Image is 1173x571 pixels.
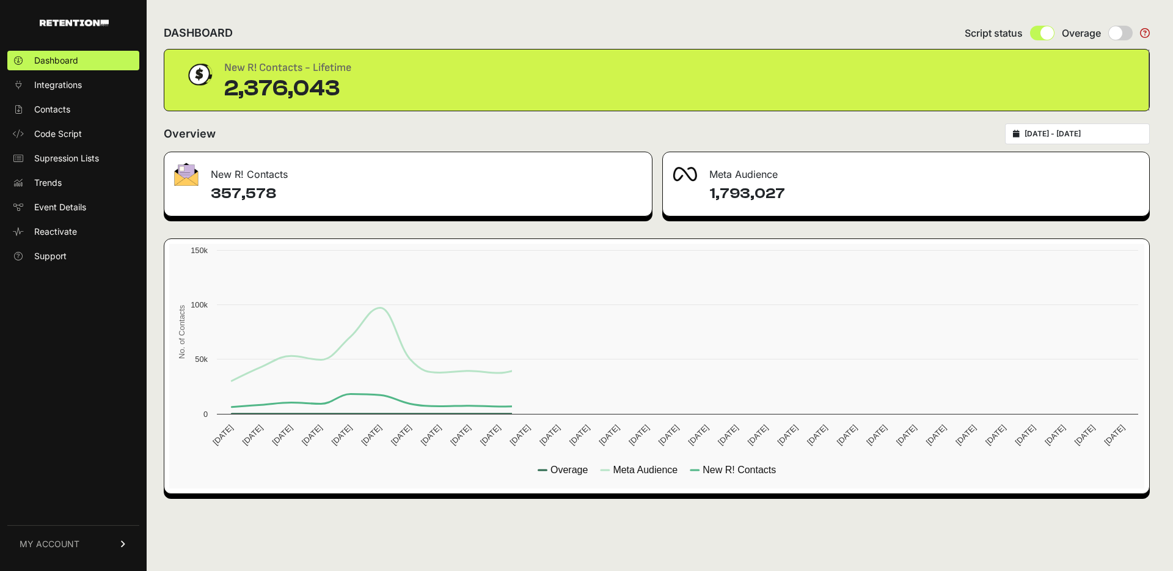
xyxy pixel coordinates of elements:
text: [DATE] [478,423,502,447]
h2: Overview [164,125,216,142]
span: Event Details [34,201,86,213]
text: [DATE] [805,423,829,447]
text: New R! Contacts [703,465,776,475]
h2: DASHBOARD [164,24,233,42]
text: 0 [203,410,208,419]
text: [DATE] [508,423,532,447]
text: Meta Audience [613,465,678,475]
span: Trends [34,177,62,189]
text: [DATE] [746,423,770,447]
img: fa-envelope-19ae18322b30453b285274b1b8af3d052b27d846a4fbe8435d1a52b978f639a2.png [174,163,199,186]
a: MY ACCOUNT [7,525,139,562]
a: Integrations [7,75,139,95]
text: [DATE] [568,423,591,447]
a: Code Script [7,124,139,144]
text: [DATE] [419,423,443,447]
text: [DATE] [686,423,710,447]
div: New R! Contacts [164,152,652,189]
text: 150k [191,246,208,255]
text: [DATE] [241,423,265,447]
h4: 357,578 [211,184,642,204]
span: Contacts [34,103,70,116]
text: [DATE] [211,423,235,447]
div: 2,376,043 [224,76,351,101]
text: [DATE] [270,423,294,447]
span: Overage [1062,26,1101,40]
text: [DATE] [657,423,681,447]
text: [DATE] [716,423,740,447]
text: 50k [195,355,208,364]
img: Retention.com [40,20,109,26]
text: 100k [191,300,208,309]
text: [DATE] [389,423,413,447]
text: [DATE] [984,423,1007,447]
a: Dashboard [7,51,139,70]
text: [DATE] [627,423,651,447]
text: [DATE] [894,423,918,447]
span: Script status [965,26,1023,40]
text: [DATE] [1073,423,1097,447]
span: MY ACCOUNT [20,538,79,550]
img: fa-meta-2f981b61bb99beabf952f7030308934f19ce035c18b003e963880cc3fabeebb7.png [673,167,697,182]
text: No. of Contacts [177,305,186,359]
text: [DATE] [864,423,888,447]
text: [DATE] [775,423,799,447]
span: Dashboard [34,54,78,67]
a: Support [7,246,139,266]
span: Reactivate [34,226,77,238]
text: [DATE] [538,423,561,447]
span: Integrations [34,79,82,91]
span: Support [34,250,67,262]
text: [DATE] [300,423,324,447]
text: Overage [550,465,588,475]
text: [DATE] [597,423,621,447]
a: Reactivate [7,222,139,241]
img: dollar-coin-05c43ed7efb7bc0c12610022525b4bbbb207c7efeef5aecc26f025e68dcafac9.png [184,59,214,90]
h4: 1,793,027 [709,184,1139,204]
text: [DATE] [1103,423,1127,447]
text: [DATE] [1043,423,1067,447]
div: Meta Audience [663,152,1149,189]
text: [DATE] [330,423,354,447]
text: [DATE] [1014,423,1037,447]
text: [DATE] [954,423,977,447]
a: Event Details [7,197,139,217]
span: Code Script [34,128,82,140]
text: [DATE] [924,423,948,447]
a: Supression Lists [7,149,139,168]
div: New R! Contacts - Lifetime [224,59,351,76]
a: Contacts [7,100,139,119]
span: Supression Lists [34,152,99,164]
text: [DATE] [359,423,383,447]
a: Trends [7,173,139,193]
text: [DATE] [448,423,472,447]
text: [DATE] [835,423,859,447]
